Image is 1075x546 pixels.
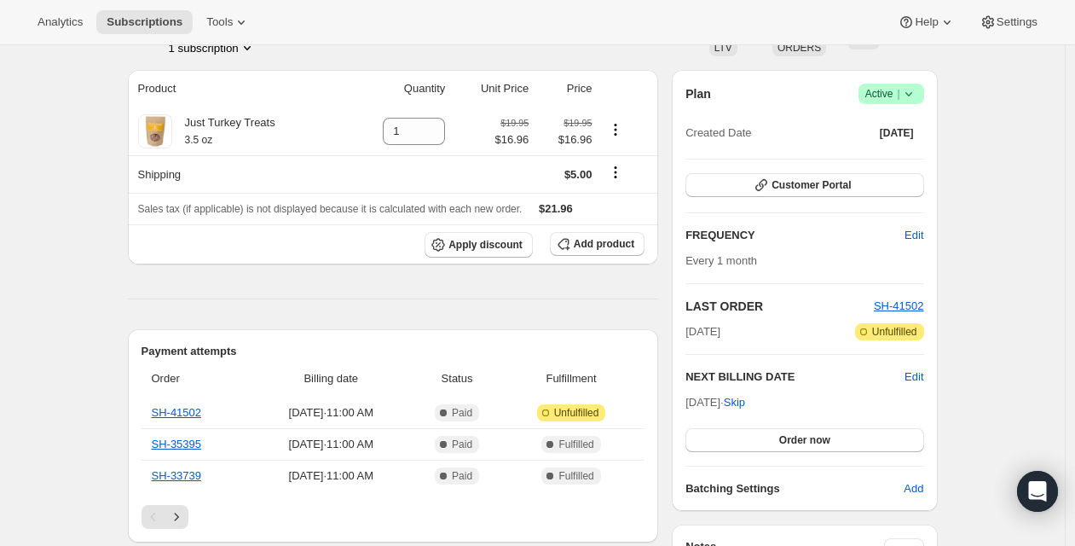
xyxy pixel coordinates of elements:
[887,10,965,34] button: Help
[685,323,720,340] span: [DATE]
[452,438,472,451] span: Paid
[539,202,573,215] span: $21.96
[685,369,905,386] h2: NEXT BILLING DATE
[27,10,93,34] button: Analytics
[500,118,529,128] small: $19.95
[550,232,644,256] button: Add product
[564,168,592,181] span: $5.00
[128,70,347,107] th: Product
[425,232,533,258] button: Apply discount
[448,238,523,252] span: Apply discount
[196,10,260,34] button: Tools
[558,469,593,483] span: Fulfilled
[539,131,592,148] span: $16.96
[256,370,406,387] span: Billing date
[685,125,751,142] span: Created Date
[772,178,851,192] span: Customer Portal
[138,114,172,148] img: product img
[893,475,933,502] button: Add
[142,360,251,398] th: Order
[779,433,830,447] span: Order now
[142,343,645,360] h2: Payment attempts
[452,406,472,420] span: Paid
[685,227,905,244] h2: FREQUENCY
[558,438,593,451] span: Fulfilled
[685,85,711,102] h2: Plan
[915,15,938,29] span: Help
[452,469,472,483] span: Paid
[534,70,597,107] th: Price
[169,39,256,56] button: Product actions
[685,480,904,497] h6: Batching Settings
[894,222,933,249] button: Edit
[714,389,755,416] button: Skip
[128,155,347,193] th: Shipping
[256,468,406,485] span: [DATE] · 11:00 AM
[602,120,629,139] button: Product actions
[172,114,275,148] div: Just Turkey Treats
[165,505,188,529] button: Next
[874,299,924,312] a: SH-41502
[38,15,83,29] span: Analytics
[685,254,757,267] span: Every 1 month
[872,325,917,339] span: Unfulfilled
[206,15,233,29] span: Tools
[142,505,645,529] nav: Pagination
[904,480,923,497] span: Add
[152,406,202,419] a: SH-41502
[724,394,745,411] span: Skip
[256,436,406,453] span: [DATE] · 11:00 AM
[96,10,193,34] button: Subscriptions
[185,134,213,146] small: 3.5 oz
[685,298,874,315] h2: LAST ORDER
[107,15,182,29] span: Subscriptions
[685,428,923,452] button: Order now
[905,369,923,386] button: Edit
[905,227,923,244] span: Edit
[1017,471,1058,512] div: Open Intercom Messenger
[714,42,732,54] span: LTV
[969,10,1048,34] button: Settings
[574,237,634,251] span: Add product
[152,469,202,482] a: SH-33739
[564,118,592,128] small: $19.95
[602,163,629,182] button: Shipping actions
[874,298,924,315] button: SH-41502
[685,396,745,409] span: [DATE] ·
[897,87,899,101] span: |
[256,404,406,421] span: [DATE] · 11:00 AM
[138,203,523,215] span: Sales tax (if applicable) is not displayed because it is calculated with each new order.
[508,370,634,387] span: Fulfillment
[997,15,1037,29] span: Settings
[554,406,599,420] span: Unfulfilled
[346,70,450,107] th: Quantity
[865,85,917,102] span: Active
[777,42,821,54] span: ORDERS
[685,173,923,197] button: Customer Portal
[450,70,534,107] th: Unit Price
[152,438,202,450] a: SH-35395
[494,131,529,148] span: $16.96
[880,126,914,140] span: [DATE]
[870,121,924,145] button: [DATE]
[416,370,498,387] span: Status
